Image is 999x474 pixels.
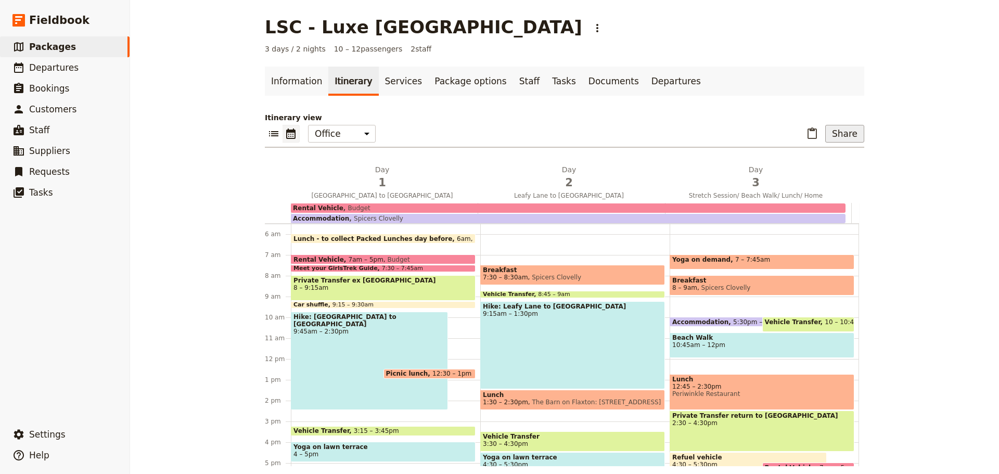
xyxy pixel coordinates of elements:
span: Staff [29,125,50,135]
span: 4 – 5pm [293,451,318,458]
span: 7 – 7:45am [735,256,770,268]
span: Settings [29,429,66,440]
span: 9:15 – 9:30am [332,302,374,308]
a: Itinerary [328,67,378,96]
div: Picnic lunch12:30 – 1pm [383,369,476,379]
span: 3 days / 2 nights [265,44,326,54]
span: Stretch Session/ Beach Walk/ Lunch/ Home [664,191,847,200]
span: 10:45am – 12pm [672,341,852,349]
span: Departures [29,62,79,73]
span: Vehicle Transfer [483,291,538,298]
span: Spicers Clovelly [697,284,751,291]
span: Refuel vehicle [672,454,824,461]
span: 3 [669,175,843,190]
span: Private Transfer return to [GEOGRAPHIC_DATA] [672,412,852,419]
span: Budget [383,256,410,263]
div: Private Transfer ex [GEOGRAPHIC_DATA]8 – 9:15am [291,275,476,301]
span: 2 [482,175,656,190]
span: 9:15am – 1:30pm [483,310,662,317]
span: Picnic lunch [386,370,433,377]
span: Breakfast [483,266,662,274]
span: Meet your GirlsTrek Guide [293,265,382,272]
div: Yoga on lawn terrace4 – 5pm [291,442,476,462]
div: Car shuffle9:15 – 9:30am [291,301,476,309]
span: [GEOGRAPHIC_DATA] to [GEOGRAPHIC_DATA] [291,191,473,200]
span: 4:30 – 5:30pm [672,461,718,468]
span: Yoga on lawn terrace [483,454,662,461]
span: Lunch - to collect Packed Lunches day before [293,235,457,242]
span: Car shuffle [293,302,332,308]
div: Meet your GirlsTrek Guide7:30 – 7:45am [291,265,476,272]
div: 5 pm [265,459,291,467]
span: 7:30 – 7:45am [382,265,423,272]
span: 8:45 – 9am [538,291,570,298]
div: Hike: [GEOGRAPHIC_DATA] to [GEOGRAPHIC_DATA]9:45am – 2:30pm [291,312,448,410]
div: Rental VehicleBudget [291,203,846,213]
div: 11 am [265,334,291,342]
span: Rental Vehicle [293,256,349,263]
button: Day2Leafy Lane to [GEOGRAPHIC_DATA] [478,164,664,203]
div: Hike: Leafy Lane to [GEOGRAPHIC_DATA]9:15am – 1:30pm [480,301,665,389]
div: Breakfast7:30 – 8:30amSpicers Clovelly [480,265,665,285]
span: Private Transfer ex [GEOGRAPHIC_DATA] [293,277,473,284]
div: 12 pm [265,355,291,363]
span: 3:30 – 4:30pm [483,440,528,447]
span: Hike: Leafy Lane to [GEOGRAPHIC_DATA] [483,303,662,310]
span: Yoga on lawn terrace [293,443,473,451]
span: 3:15 – 3:45pm [354,427,399,434]
span: 6am [457,235,471,242]
button: Day1[GEOGRAPHIC_DATA] to [GEOGRAPHIC_DATA] [291,164,478,203]
span: 2 staff [411,44,431,54]
div: Lunch1:30 – 2:30pmThe Barn on Flaxton: [STREET_ADDRESS] [480,390,665,410]
span: Spicers Clovelly [349,215,403,222]
span: Periwinkle Restaurant [672,390,852,398]
div: Yoga on demand7 – 7:45am [670,254,854,270]
span: Bookings [29,83,69,94]
span: [PERSON_NAME]'s Pantry [471,235,554,242]
span: 7am – 5pm [349,256,383,263]
div: AccommodationSpicers ClovellyRental VehicleBudget [291,203,852,223]
span: Vehicle Transfer [483,433,662,440]
div: AccommodationSpicers Clovelly [291,214,846,223]
span: 10 – 10:45am [825,318,868,330]
div: 6 am [265,230,291,238]
a: Documents [582,67,645,96]
span: 8 – 9am [672,284,697,291]
span: 2:30 – 4:30pm [672,419,852,427]
span: Spicers Clovelly [528,274,582,281]
div: Vehicle Transfer3:15 – 3:45pm [291,426,476,436]
span: Vehicle Transfer [765,318,825,326]
div: 8 am [265,272,291,280]
button: Paste itinerary item [803,125,821,143]
span: Leafy Lane to [GEOGRAPHIC_DATA] [478,191,660,200]
div: 2 pm [265,396,291,405]
button: List view [265,125,283,143]
span: 12:30 – 1pm [432,370,471,377]
button: Share [825,125,864,143]
span: Hike: [GEOGRAPHIC_DATA] to [GEOGRAPHIC_DATA] [293,313,445,328]
span: Budget [343,204,370,212]
h2: Day [295,164,469,190]
span: The Barn on Flaxton: [STREET_ADDRESS] [528,399,661,406]
div: Private Transfer return to [GEOGRAPHIC_DATA]2:30 – 4:30pm [670,411,854,452]
span: 5:30pm – 10am [733,318,782,325]
div: 7 am [265,251,291,259]
div: Vehicle Transfer3:30 – 4:30pm [480,431,665,452]
button: Day3Stretch Session/ Beach Walk/ Lunch/ Home [664,164,851,203]
span: 8 – 9:15am [293,284,473,291]
span: Accommodation [293,215,349,222]
button: Actions [588,19,606,37]
div: Rental Vehicle7am – 5pm [762,463,855,472]
a: Package options [428,67,513,96]
span: Suppliers [29,146,70,156]
span: Fieldbook [29,12,89,28]
h2: Day [482,164,656,190]
div: Lunch12:45 – 2:30pmPeriwinkle Restaurant [670,374,854,410]
p: Itinerary view [265,112,864,123]
span: 4:30 – 5:30pm [483,461,528,468]
span: 7:30 – 8:30am [483,274,528,281]
a: Services [379,67,429,96]
span: Beach Walk [672,334,852,341]
div: Yoga on lawn terrace4:30 – 5:30pm [480,452,665,472]
span: Rental Vehicle [293,204,343,212]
